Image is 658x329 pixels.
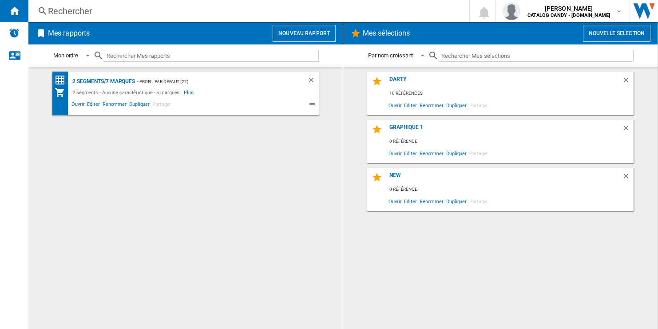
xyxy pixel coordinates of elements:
input: Rechercher Mes rapports [104,50,319,62]
span: Partager [468,99,489,111]
div: Supprimer [307,76,319,87]
span: Ouvrir [70,100,86,111]
span: Ouvrir [387,147,403,159]
span: Partager [151,100,172,111]
span: Editer [403,147,418,159]
img: profile.jpg [503,2,520,20]
span: Plus [184,87,195,98]
span: Editer [403,99,418,111]
div: Matrice des prix [55,75,70,86]
h2: Mes rapports [46,25,91,42]
div: Mon ordre [53,52,78,59]
input: Rechercher Mes sélections [439,50,634,62]
div: Darty [387,76,622,88]
span: Editer [403,195,418,207]
span: Dupliquer [445,99,468,111]
div: 0 référence [387,184,634,195]
span: Partager [468,195,489,207]
h2: Mes sélections [361,25,412,42]
span: Partager [468,147,489,159]
div: - Profil par défaut (22) [135,76,289,87]
div: Rechercher [48,5,446,17]
img: alerts-logo.svg [9,28,20,38]
span: Renommer [418,99,445,111]
div: Mon assortiment [55,87,70,98]
span: Dupliquer [445,147,468,159]
button: Nouvelle selection [583,25,650,42]
span: Renommer [418,147,445,159]
span: Renommer [101,100,128,111]
span: Dupliquer [128,100,151,111]
button: Nouveau rapport [273,25,336,42]
span: Ouvrir [387,195,403,207]
span: Editer [86,100,101,111]
span: Renommer [418,195,445,207]
div: Supprimer [622,76,634,88]
b: CATALOG CANDY - [DOMAIN_NAME] [527,12,610,18]
div: Supprimer [622,124,634,136]
div: Supprimer [622,172,634,184]
div: 10 références [387,88,634,99]
div: 0 référence [387,136,634,147]
div: Graphique 1 [387,124,622,136]
span: Ouvrir [387,99,403,111]
div: Par nom croissant [368,52,413,59]
span: Dupliquer [445,195,468,207]
div: 2 segments/7 marques [70,76,135,87]
div: new [387,172,622,184]
span: [PERSON_NAME] [527,4,610,13]
div: 2 segments - Aucune caractéristique - 5 marques [70,87,184,98]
